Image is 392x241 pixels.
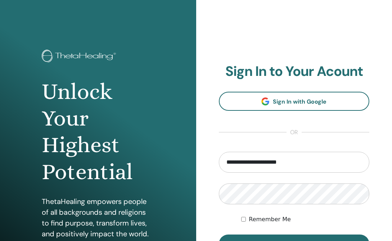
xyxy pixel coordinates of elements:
[42,78,154,186] h1: Unlock Your Highest Potential
[287,128,302,137] span: or
[219,92,370,111] a: Sign In with Google
[249,215,291,224] label: Remember Me
[219,63,370,80] h2: Sign In to Your Acount
[273,98,326,105] span: Sign In with Google
[241,215,369,224] div: Keep me authenticated indefinitely or until I manually logout
[42,196,154,239] p: ThetaHealing empowers people of all backgrounds and religions to find purpose, transform lives, a...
